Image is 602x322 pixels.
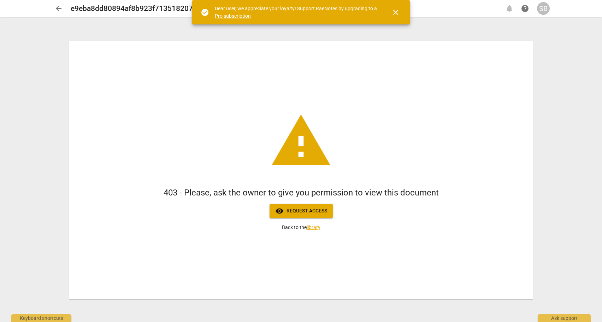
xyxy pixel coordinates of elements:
div: Dear user, we appreciate your loyalty! Support RaeNotes by upgrading to a [215,5,379,19]
span: visibility [275,207,284,215]
a: Help [519,2,531,15]
a: Pro subscription [215,13,251,19]
p: Back to the [282,224,320,231]
span: warning [269,109,333,173]
span: close [391,8,400,17]
div: Keyboard shortcuts [11,314,71,322]
button: Close [387,4,404,21]
span: help [521,4,529,13]
div: Ask support [538,314,591,322]
span: arrow_back [54,4,63,13]
span: check_circle [201,8,209,17]
button: SB [537,2,550,15]
button: Request access [270,204,333,218]
a: library [307,224,320,230]
h1: 403 - Please, ask the owner to give you permission to view this document [164,187,439,199]
span: Request access [275,207,327,215]
h2: e9eba8dd80894af8b923f7135182075e [71,4,201,13]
